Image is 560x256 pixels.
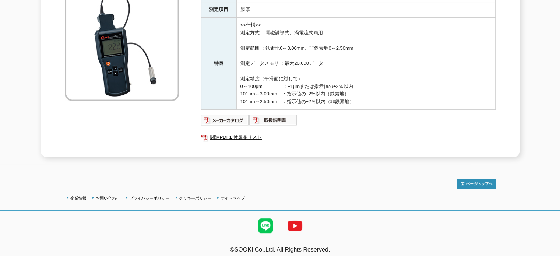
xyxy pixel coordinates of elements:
[201,2,236,18] th: 測定項目
[70,196,87,200] a: 企業情報
[179,196,211,200] a: クッキーポリシー
[201,18,236,110] th: 特長
[129,196,170,200] a: プライバシーポリシー
[236,2,495,18] td: 膜厚
[457,179,496,189] img: トップページへ
[251,211,280,241] img: LINE
[236,18,495,110] td: <<仕様>> 測定方式 ：電磁誘導式、渦電流式両用 測定範囲 ：鉄素地0～3.00mm、非鉄素地0～2.50mm 測定データメモリ ：最大20,000データ 測定精度（平滑面に対して） 0～10...
[249,114,297,126] img: 取扱説明書
[280,211,310,241] img: YouTube
[249,119,297,125] a: 取扱説明書
[221,196,245,200] a: サイトマップ
[201,133,496,142] a: 関連PDF1 付属品リスト
[201,114,249,126] img: メーカーカタログ
[96,196,120,200] a: お問い合わせ
[201,119,249,125] a: メーカーカタログ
